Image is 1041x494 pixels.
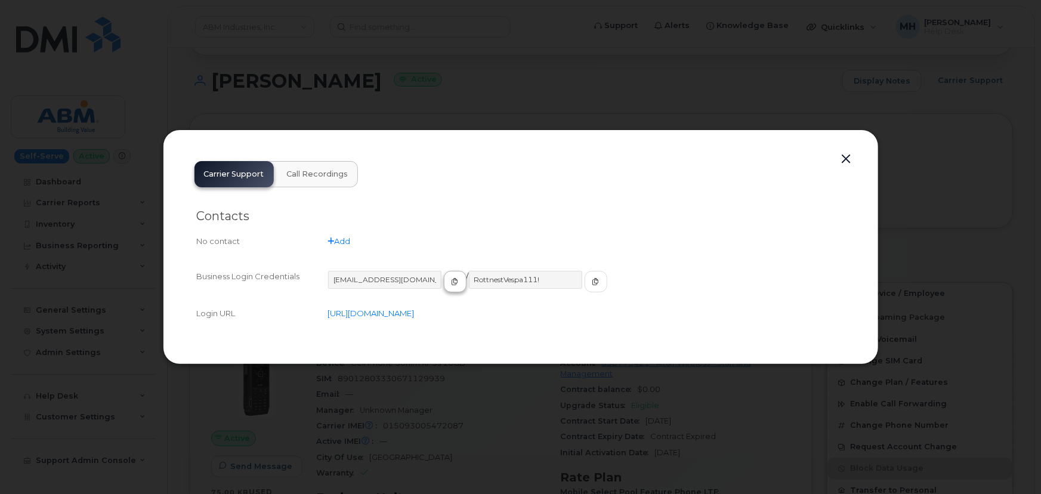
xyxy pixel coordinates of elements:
div: Login URL [197,308,328,319]
a: Add [328,236,351,246]
div: / [328,271,845,303]
button: copy to clipboard [585,271,607,292]
span: Call Recordings [287,169,348,179]
a: [URL][DOMAIN_NAME] [328,308,415,318]
button: copy to clipboard [444,271,467,292]
div: Business Login Credentials [197,271,328,303]
h2: Contacts [197,209,845,224]
div: No contact [197,236,328,247]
